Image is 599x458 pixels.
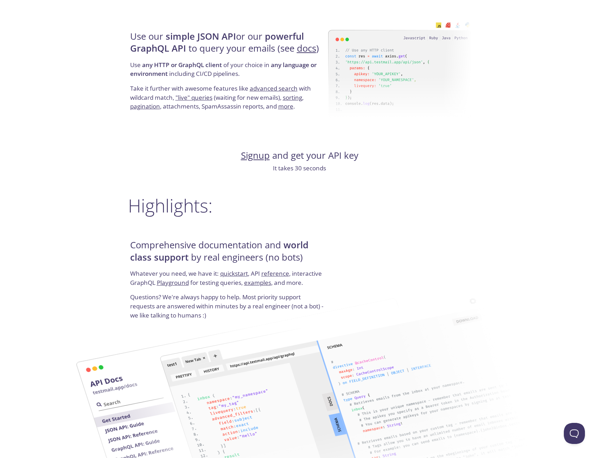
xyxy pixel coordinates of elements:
[250,84,298,92] a: advanced search
[328,14,471,125] img: api
[130,30,304,54] strong: powerful GraphQL API
[130,293,326,320] p: Questions? We're always happy to help. Most priority support requests are answered within minutes...
[128,195,471,216] h2: Highlights:
[241,149,270,162] a: Signup
[130,102,160,110] a: pagination
[244,279,271,287] a: examples
[176,93,212,102] a: "live" queries
[130,269,326,293] p: Whatever you need, we have it: , API , interactive GraphQL for testing queries, , and more.
[278,102,293,110] a: more
[166,30,236,42] strong: simple JSON API
[157,279,189,287] a: Playground
[261,269,289,277] a: reference
[130,239,326,269] h4: Comprehensive documentation and by real engineers (no bots)
[220,269,248,277] a: quickstart
[130,60,326,84] p: Use of your choice in including CI/CD pipelines.
[297,42,316,54] a: docs
[564,423,585,444] iframe: Help Scout Beacon - Open
[283,93,302,102] a: sorting
[130,61,317,78] strong: any language or environment
[128,164,471,173] p: It takes 30 seconds
[130,239,308,263] strong: world class support
[128,150,471,162] h4: and get your API key
[142,61,222,69] strong: any HTTP or GraphQL client
[130,31,326,60] h4: Use our or our to query your emails (see )
[130,84,326,111] p: Take it further with awesome features like with wildcard match, (waiting for new emails), , , att...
